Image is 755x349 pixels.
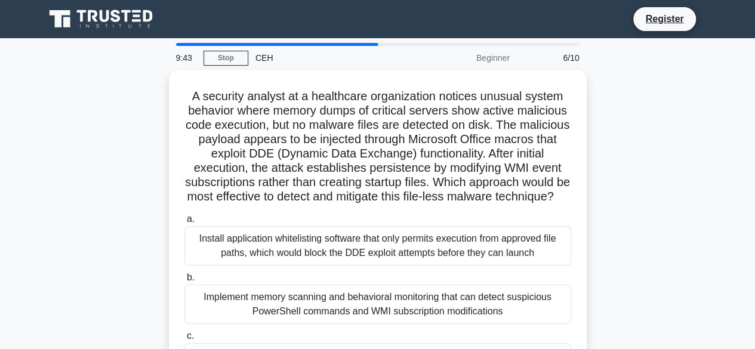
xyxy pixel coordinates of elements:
div: CEH [248,46,412,70]
div: Beginner [412,46,517,70]
h5: A security analyst at a healthcare organization notices unusual system behavior where memory dump... [183,89,572,205]
a: Stop [204,51,248,66]
span: a. [187,214,195,224]
span: c. [187,331,194,341]
span: b. [187,272,195,282]
div: 9:43 [169,46,204,70]
a: Register [638,11,691,26]
div: 6/10 [517,46,587,70]
div: Install application whitelisting software that only permits execution from approved file paths, w... [184,226,571,265]
div: Implement memory scanning and behavioral monitoring that can detect suspicious PowerShell command... [184,285,571,324]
